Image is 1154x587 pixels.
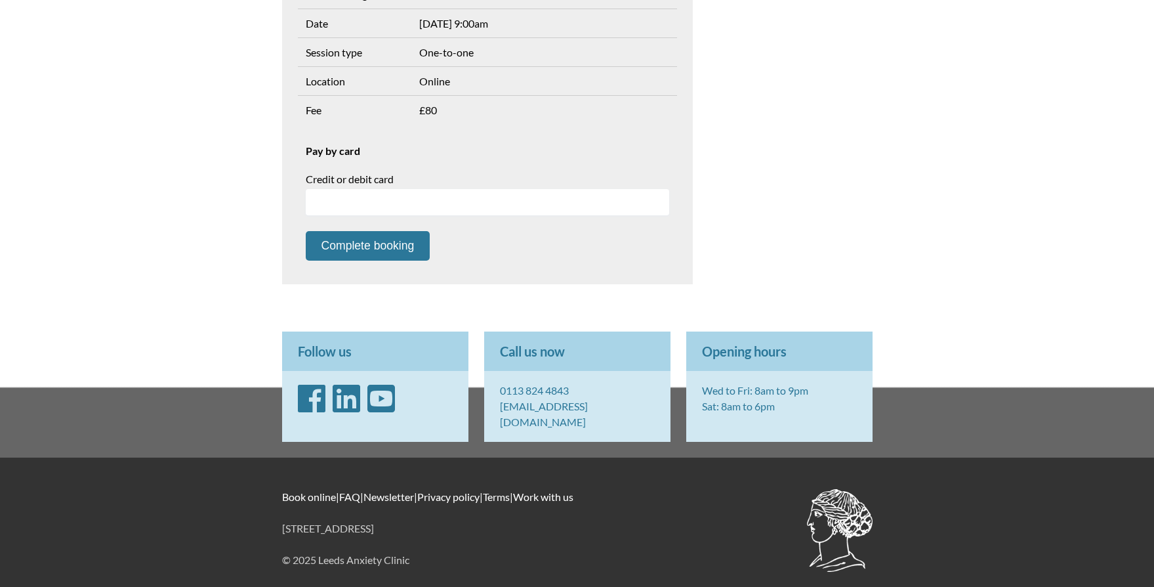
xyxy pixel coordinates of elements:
a: [EMAIL_ADDRESS][DOMAIN_NAME] [500,400,588,428]
td: Location [298,66,411,95]
td: Online [411,66,677,95]
p: Call us now [484,332,670,371]
button: Complete booking [306,231,430,261]
img: BACP accredited [807,489,873,572]
td: [DATE] 9:00am [411,9,677,37]
td: Fee [298,95,411,124]
p: Follow us [282,332,468,371]
a: LinkedIn [333,400,360,412]
a: Facebook [298,400,325,412]
p: Wed to Fri: 8am to 9pm Sat: 8am to 6pm [686,371,873,426]
i: YouTube [367,383,395,414]
a: Work with us [513,490,573,503]
p: [STREET_ADDRESS] [282,521,873,536]
p: | | | | | [282,489,873,505]
a: YouTube [367,400,395,412]
iframe: Secure card payment input frame [314,196,661,208]
a: FAQ [339,490,360,503]
th: Pay by card [298,137,677,165]
td: Session type [298,37,411,66]
a: 0113 824 4843 [500,384,569,397]
p: © 2025 Leeds Anxiety Clinic [282,552,873,568]
a: Privacy policy [417,490,480,503]
i: Facebook [298,383,325,414]
i: LinkedIn [333,383,360,414]
a: Newsletter [363,490,414,503]
a: Terms [483,490,510,503]
a: Book online [282,490,336,503]
label: Credit or debit card [306,173,669,185]
p: Opening hours [686,332,873,371]
td: One-to-one [411,37,677,66]
td: Date [298,9,411,37]
td: £80 [411,95,677,124]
